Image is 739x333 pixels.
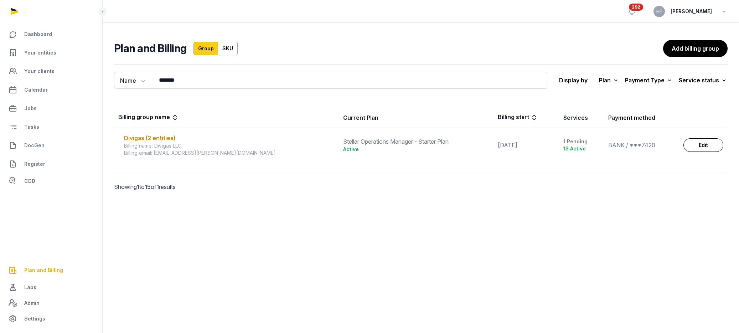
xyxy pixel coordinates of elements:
[114,42,186,55] h2: Plan and Billing
[145,183,151,190] span: 15
[679,75,728,85] div: Service status
[24,104,37,113] span: Jobs
[656,9,662,14] span: HF
[343,113,378,122] div: Current Plan
[24,30,52,39] span: Dashboard
[24,283,36,292] span: Labs
[6,296,97,310] a: Admin
[24,123,39,131] span: Tasks
[24,86,48,94] span: Calendar
[559,75,588,86] p: Display by
[156,183,159,190] span: 1
[118,113,179,123] div: Billing group name
[6,155,97,173] a: Register
[493,128,559,163] td: [DATE]
[563,113,588,122] div: Services
[218,42,238,55] a: SKU
[663,40,728,57] a: Add billing group
[24,141,45,150] span: DocGen
[6,118,97,135] a: Tasks
[6,100,97,117] a: Jobs
[124,134,335,142] div: Divigas (2 entities)
[24,67,55,76] span: Your clients
[498,113,538,123] div: Billing start
[6,174,97,188] a: CDD
[24,177,35,185] span: CDD
[653,6,665,17] button: HF
[193,42,218,55] a: Group
[6,44,97,61] a: Your entities
[124,149,335,157] div: Billing email: [EMAIL_ADDRESS][PERSON_NAME][DOMAIN_NAME]
[563,145,600,152] div: 13 Active
[629,4,643,11] span: 292
[114,174,259,200] p: Showing to of results
[608,113,655,122] div: Payment method
[24,314,45,323] span: Settings
[24,299,40,307] span: Admin
[114,72,152,89] button: Name
[6,26,97,43] a: Dashboard
[6,81,97,98] a: Calendar
[137,183,139,190] span: 1
[625,75,673,85] div: Payment Type
[6,137,97,154] a: DocGen
[343,146,489,153] div: Active
[6,262,97,279] a: Plan and Billing
[24,160,45,168] span: Register
[6,310,97,327] a: Settings
[124,142,335,149] div: Billing name: Divigas LLC
[671,7,712,16] span: [PERSON_NAME]
[24,266,63,275] span: Plan and Billing
[6,63,97,80] a: Your clients
[563,138,600,145] div: 1 Pending
[343,137,489,146] div: Stellar Operations Manager - Starter Plan
[6,279,97,296] a: Labs
[599,75,619,85] div: Plan
[683,138,723,152] a: Edit
[24,48,56,57] span: Your entities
